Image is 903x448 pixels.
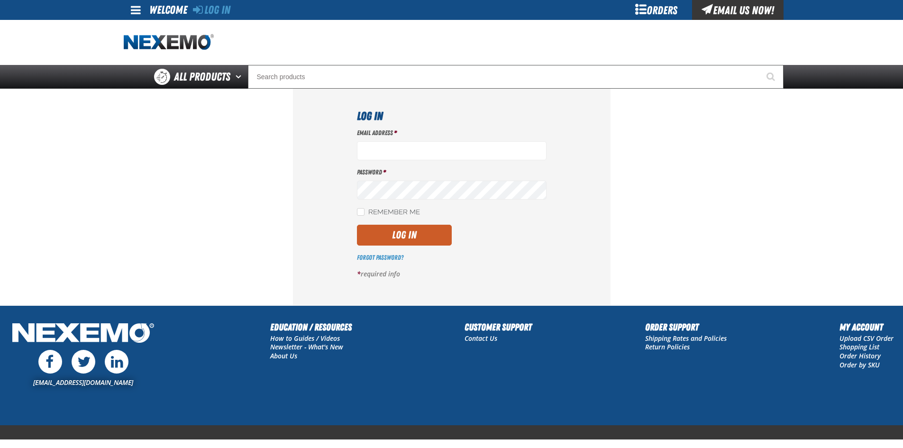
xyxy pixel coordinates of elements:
[839,334,894,343] a: Upload CSV Order
[124,34,214,51] img: Nexemo logo
[174,68,230,85] span: All Products
[357,254,403,261] a: Forgot Password?
[232,65,248,89] button: Open All Products pages
[248,65,784,89] input: Search
[124,34,214,51] a: Home
[357,208,365,216] input: Remember Me
[270,320,352,334] h2: Education / Resources
[33,378,133,387] a: [EMAIL_ADDRESS][DOMAIN_NAME]
[357,108,547,125] h1: Log In
[465,320,532,334] h2: Customer Support
[839,320,894,334] h2: My Account
[357,168,547,177] label: Password
[357,225,452,246] button: Log In
[193,3,230,17] a: Log In
[645,342,690,351] a: Return Policies
[270,334,340,343] a: How to Guides / Videos
[839,351,881,360] a: Order History
[9,320,157,348] img: Nexemo Logo
[270,351,297,360] a: About Us
[760,65,784,89] button: Start Searching
[839,342,879,351] a: Shopping List
[645,320,727,334] h2: Order Support
[465,334,497,343] a: Contact Us
[270,342,343,351] a: Newsletter - What's New
[357,208,420,217] label: Remember Me
[357,270,547,279] p: required info
[839,360,880,369] a: Order by SKU
[357,128,547,137] label: Email Address
[645,334,727,343] a: Shipping Rates and Policies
